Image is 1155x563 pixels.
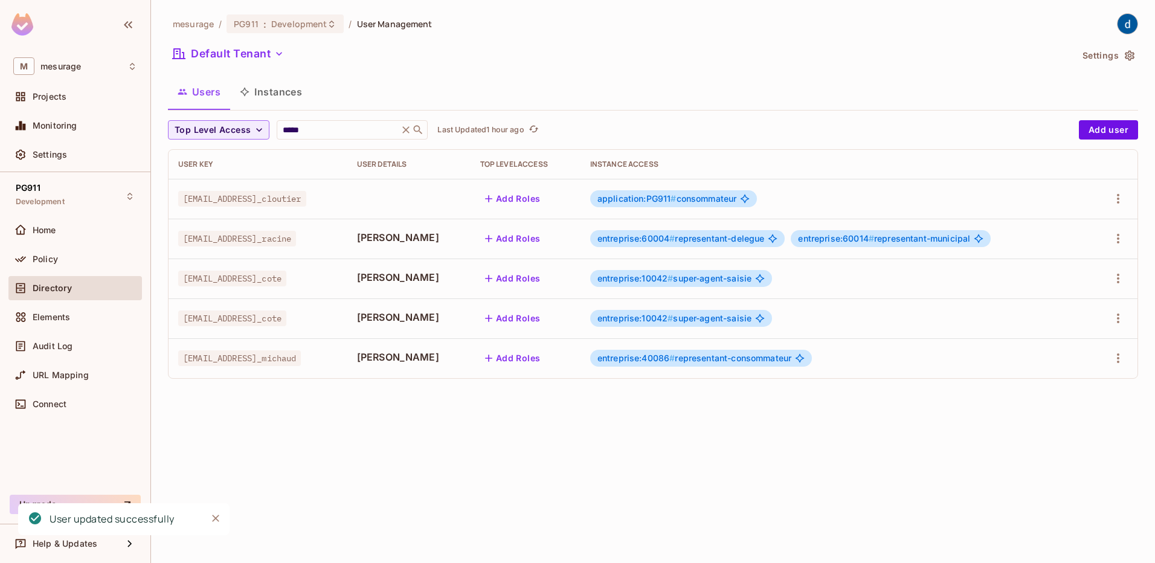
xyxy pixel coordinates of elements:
button: Settings [1078,46,1138,65]
span: [EMAIL_ADDRESS]_michaud [178,350,301,366]
div: Instance Access [590,159,1081,169]
span: [EMAIL_ADDRESS]_cote [178,310,286,326]
span: refresh [529,124,539,136]
p: Last Updated 1 hour ago [437,125,524,135]
span: # [669,233,675,243]
button: Add user [1079,120,1138,140]
span: PG911 [16,183,40,193]
span: Settings [33,150,67,159]
span: Elements [33,312,70,322]
span: [PERSON_NAME] [357,271,461,284]
div: User Key [178,159,338,169]
li: / [349,18,352,30]
span: Monitoring [33,121,77,130]
span: PG911 [234,18,259,30]
div: User Details [357,159,461,169]
span: Policy [33,254,58,264]
span: # [671,193,676,204]
span: entreprise:10042 [597,273,674,283]
span: [EMAIL_ADDRESS]_cote [178,271,286,286]
span: entreprise:60014 [798,233,874,243]
span: Home [33,225,56,235]
li: / [219,18,222,30]
span: : [263,19,267,29]
span: Workspace: mesurage [40,62,81,71]
span: Directory [33,283,72,293]
button: Add Roles [480,229,545,248]
span: representant-delegue [597,234,765,243]
span: # [669,353,675,363]
span: Audit Log [33,341,72,351]
span: application:PG911 [597,193,677,204]
span: super-agent-saisie [597,314,751,323]
span: representant-municipal [798,234,970,243]
span: Development [16,197,65,207]
span: Connect [33,399,66,409]
span: entreprise:60004 [597,233,675,243]
span: # [869,233,874,243]
span: [PERSON_NAME] [357,310,461,324]
span: [PERSON_NAME] [357,231,461,244]
span: Click to refresh data [524,123,541,137]
span: [PERSON_NAME] [357,350,461,364]
button: Default Tenant [168,44,289,63]
span: entreprise:10042 [597,313,674,323]
span: representant-consommateur [597,353,791,363]
span: # [668,313,673,323]
span: entreprise:40086 [597,353,675,363]
button: Add Roles [480,349,545,368]
span: consommateur [597,194,737,204]
span: super-agent-saisie [597,274,751,283]
span: Projects [33,92,66,101]
span: Development [271,18,327,30]
span: User Management [357,18,433,30]
div: Top Level Access [480,159,571,169]
img: dev 911gcl [1118,14,1137,34]
button: Add Roles [480,309,545,328]
span: Top Level Access [175,123,251,138]
span: the active workspace [173,18,214,30]
button: Top Level Access [168,120,269,140]
span: [EMAIL_ADDRESS]_cloutier [178,191,306,207]
span: # [668,273,673,283]
button: Add Roles [480,189,545,208]
span: M [13,57,34,75]
button: Instances [230,77,312,107]
button: Users [168,77,230,107]
button: Add Roles [480,269,545,288]
span: URL Mapping [33,370,89,380]
button: refresh [527,123,541,137]
img: SReyMgAAAABJRU5ErkJggg== [11,13,33,36]
span: [EMAIL_ADDRESS]_racine [178,231,296,246]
